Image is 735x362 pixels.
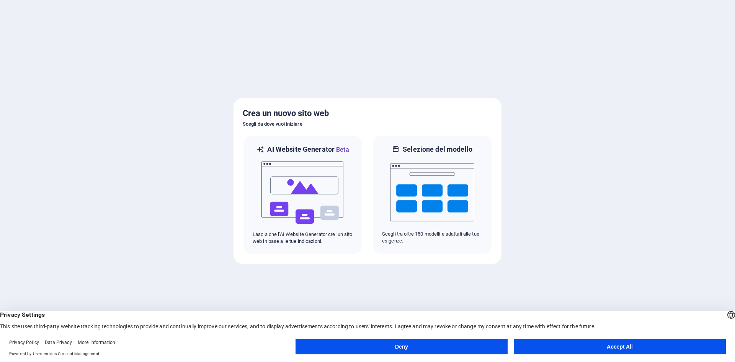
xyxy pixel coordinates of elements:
[253,231,353,245] p: Lascia che l'AI Website Generator crei un sito web in base alle tue indicazioni.
[243,107,492,120] h5: Crea un nuovo sito web
[267,145,349,154] h6: AI Website Generator
[403,145,472,154] h6: Selezione del modello
[261,154,345,231] img: ai
[335,146,349,153] span: Beta
[372,135,492,255] div: Selezione del modelloScegli tra oltre 150 modelli e adattali alle tue esigenze.
[382,231,482,244] p: Scegli tra oltre 150 modelli e adattali alle tue esigenze.
[243,120,492,129] h6: Scegli da dove vuoi iniziare
[243,135,363,255] div: AI Website GeneratorBetaaiLascia che l'AI Website Generator crei un sito web in base alle tue ind...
